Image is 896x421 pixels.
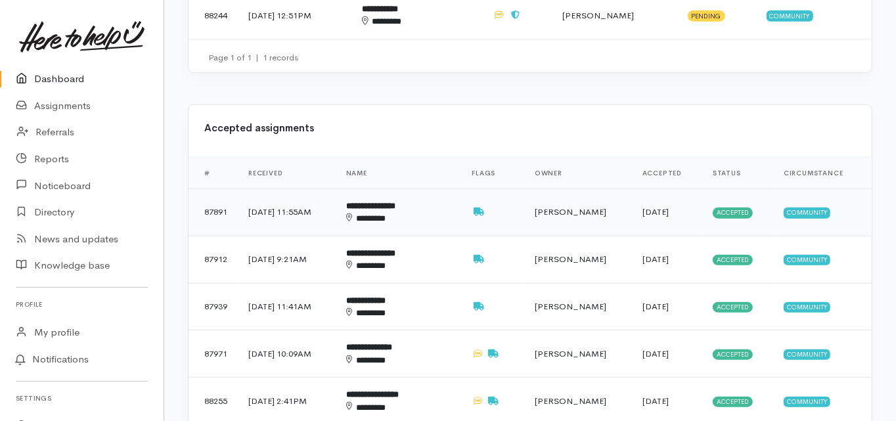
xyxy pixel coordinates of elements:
[189,236,238,283] td: 87912
[784,208,830,218] span: Community
[256,52,259,63] span: |
[208,52,298,63] small: Page 1 of 1 1 records
[767,11,813,21] span: Community
[524,157,632,188] th: Owner
[189,157,238,188] th: #
[702,157,773,188] th: Status
[642,395,669,407] time: [DATE]
[632,157,702,188] th: Accepted
[642,206,669,217] time: [DATE]
[688,11,725,21] span: Pending
[773,157,872,188] th: Circumstance
[238,157,336,188] th: Received
[189,188,238,236] td: 87891
[524,330,632,378] td: [PERSON_NAME]
[336,157,462,188] th: Name
[16,389,148,407] h6: Settings
[524,236,632,283] td: [PERSON_NAME]
[461,157,524,188] th: Flags
[16,296,148,313] h6: Profile
[189,330,238,378] td: 87971
[713,349,753,360] span: Accepted
[238,330,336,378] td: [DATE] 10:09AM
[642,301,669,312] time: [DATE]
[713,302,753,313] span: Accepted
[642,348,669,359] time: [DATE]
[238,236,336,283] td: [DATE] 9:21AM
[189,283,238,330] td: 87939
[204,122,314,134] b: Accepted assignments
[713,397,753,407] span: Accepted
[784,302,830,313] span: Community
[642,254,669,265] time: [DATE]
[713,208,753,218] span: Accepted
[238,283,336,330] td: [DATE] 11:41AM
[713,255,753,265] span: Accepted
[524,188,632,236] td: [PERSON_NAME]
[784,397,830,407] span: Community
[784,255,830,265] span: Community
[784,349,830,360] span: Community
[238,188,336,236] td: [DATE] 11:55AM
[524,283,632,330] td: [PERSON_NAME]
